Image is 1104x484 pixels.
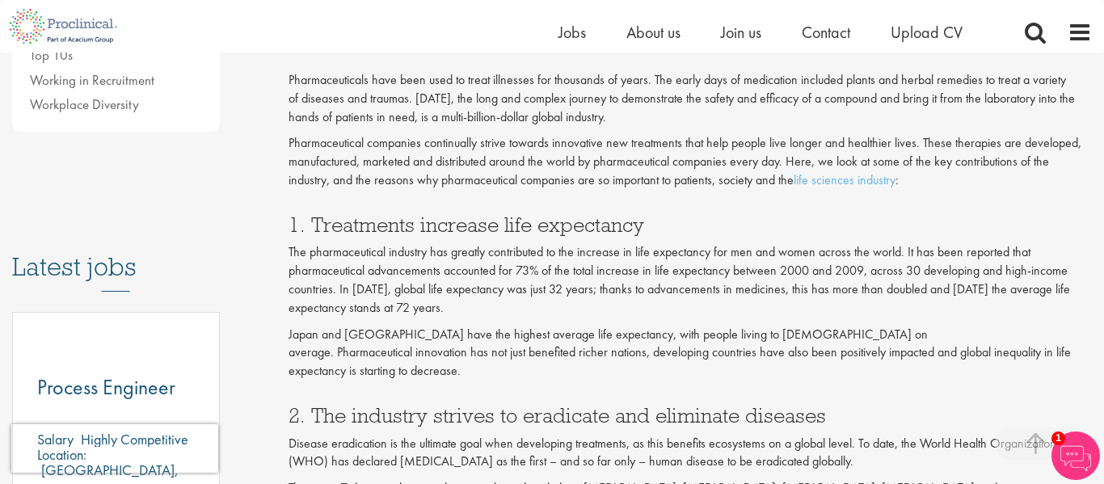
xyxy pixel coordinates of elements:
p: Pharmaceutical companies continually strive towards innovative new treatments that help people li... [289,134,1093,190]
a: Working in Recruitment [30,71,154,89]
p: Disease eradication is the ultimate goal when developing treatments, as this benefits ecosystems ... [289,435,1093,472]
a: Top 10s [30,46,73,64]
a: Process Engineer [37,377,195,398]
span: 1. Treatments increase life expectancy [289,211,644,238]
a: Contact [802,22,850,43]
h3: Latest jobs [12,213,220,292]
a: Upload CV [891,22,963,43]
span: 1 [1051,431,1065,445]
span: Process Engineer [37,373,175,401]
p: Japan and [GEOGRAPHIC_DATA] have the highest average life expectancy, with people living to [DEMO... [289,326,1093,381]
a: Join us [721,22,761,43]
p: The pharmaceutical industry has greatly contributed to the increase in life expectancy for men an... [289,243,1093,317]
a: About us [626,22,681,43]
span: 2. The industry strives to eradicate and eliminate diseases [289,402,826,428]
img: Chatbot [1051,431,1100,480]
iframe: reCAPTCHA [11,424,218,473]
a: life sciences industry [794,171,895,188]
p: Pharmaceuticals have been used to treat illnesses for thousands of years. The early days of medic... [289,71,1093,127]
a: Workplace Diversity [30,95,139,113]
a: Jobs [558,22,586,43]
